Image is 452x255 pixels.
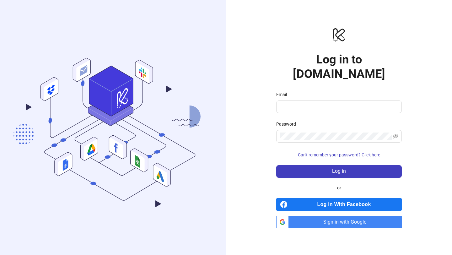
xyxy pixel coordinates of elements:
a: Can't remember your password? Click here [276,152,402,157]
span: Can't remember your password? Click here [298,152,380,157]
button: Log in [276,165,402,178]
span: or [332,184,346,191]
span: eye-invisible [393,134,398,139]
label: Email [276,91,291,98]
button: Can't remember your password? Click here [276,150,402,160]
input: Password [280,133,392,140]
span: Log in With Facebook [290,198,402,211]
a: Sign in with Google [276,216,402,228]
input: Email [280,103,397,111]
span: Sign in with Google [291,216,402,228]
label: Password [276,121,300,127]
span: Log in [332,168,346,174]
h1: Log in to [DOMAIN_NAME] [276,52,402,81]
a: Log in With Facebook [276,198,402,211]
